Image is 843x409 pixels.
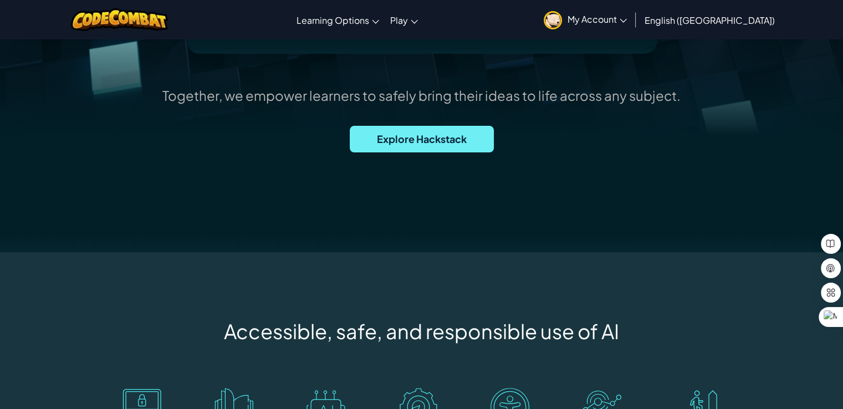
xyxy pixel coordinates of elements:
p: Together, we empower learners to safely bring their ideas to life across any subject. [162,87,681,104]
span: Accessible, safe, and responsible use of AI [224,319,619,344]
span: English ([GEOGRAPHIC_DATA]) [645,14,775,26]
img: CodeCombat logo [71,8,168,31]
span: Learning Options [297,14,369,26]
img: avatar [544,11,562,29]
a: My Account [538,2,632,37]
a: Learning Options [291,5,385,35]
span: My Account [568,13,627,25]
span: Play [390,14,408,26]
a: English ([GEOGRAPHIC_DATA]) [639,5,780,35]
a: Play [385,5,423,35]
button: Explore Hackstack [350,126,494,152]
